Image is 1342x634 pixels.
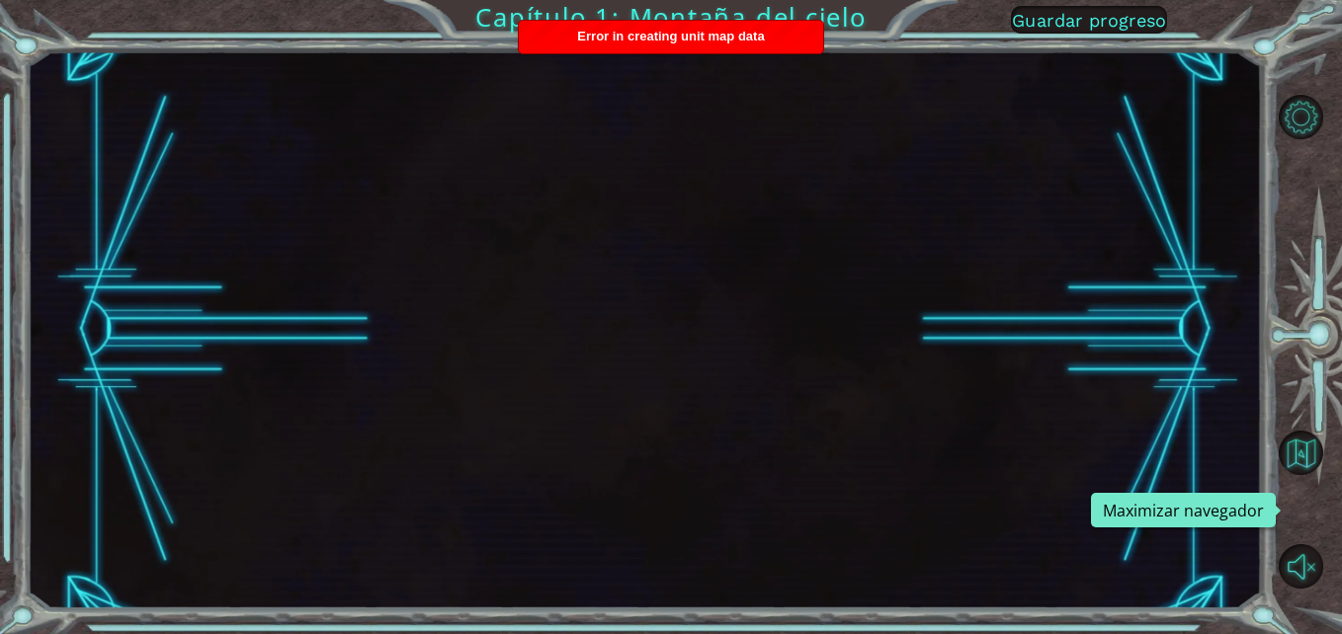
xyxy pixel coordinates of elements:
button: Sonido encendido [1279,544,1323,589]
button: Guardar progreso [1011,6,1167,34]
span: Guardar progreso [1012,10,1167,31]
button: Maximizar navegador [1279,488,1323,532]
span: Error in creating unit map data [577,29,764,43]
div: Maximizar navegador [1091,493,1276,527]
button: Volver al mapa [1279,431,1323,475]
button: Opciones de nivel [1279,95,1323,139]
a: Volver al mapa [1282,425,1342,482]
